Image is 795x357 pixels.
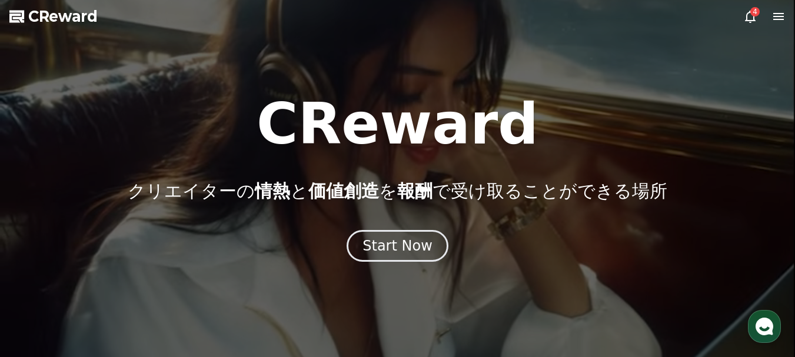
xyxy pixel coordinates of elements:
[347,242,448,253] a: Start Now
[78,259,152,289] a: Messages
[347,230,448,262] button: Start Now
[9,7,98,26] a: CReward
[362,236,433,255] div: Start Now
[743,9,757,24] a: 4
[397,181,433,201] span: 報酬
[750,7,760,16] div: 4
[308,181,379,201] span: 価値創造
[30,277,51,286] span: Home
[98,278,132,287] span: Messages
[174,277,203,286] span: Settings
[255,181,290,201] span: 情熱
[128,181,667,202] p: クリエイターの と を で受け取ることができる場所
[257,96,538,152] h1: CReward
[28,7,98,26] span: CReward
[152,259,226,289] a: Settings
[4,259,78,289] a: Home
